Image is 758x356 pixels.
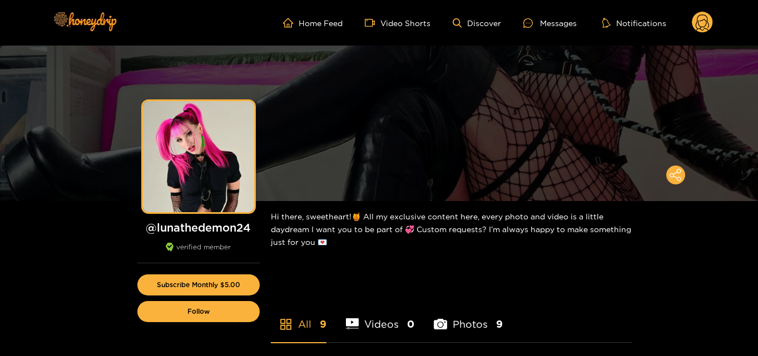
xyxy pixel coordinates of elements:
a: Video Shorts [365,18,430,28]
a: Home Feed [283,18,343,28]
li: Photos [434,292,503,342]
span: video-camera [365,18,380,28]
button: Subscribe Monthly $5.00 [137,274,260,295]
span: Follow [187,308,210,315]
div: verified member [137,243,260,263]
span: 9 [496,317,503,331]
span: 9 [320,317,326,331]
span: 0 [407,317,414,331]
span: appstore [279,318,293,331]
li: Videos [346,292,415,342]
span: home [283,18,299,28]
button: Follow [137,301,260,322]
button: Notifications [599,17,670,28]
div: Messages [523,17,577,29]
li: All [271,292,326,342]
h1: @ lunathedemon24 [137,220,260,234]
div: Hi there, sweetheart!🍯 All my exclusive content here, every photo and video is a little daydream ... [271,201,632,257]
a: Discover [453,18,501,28]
